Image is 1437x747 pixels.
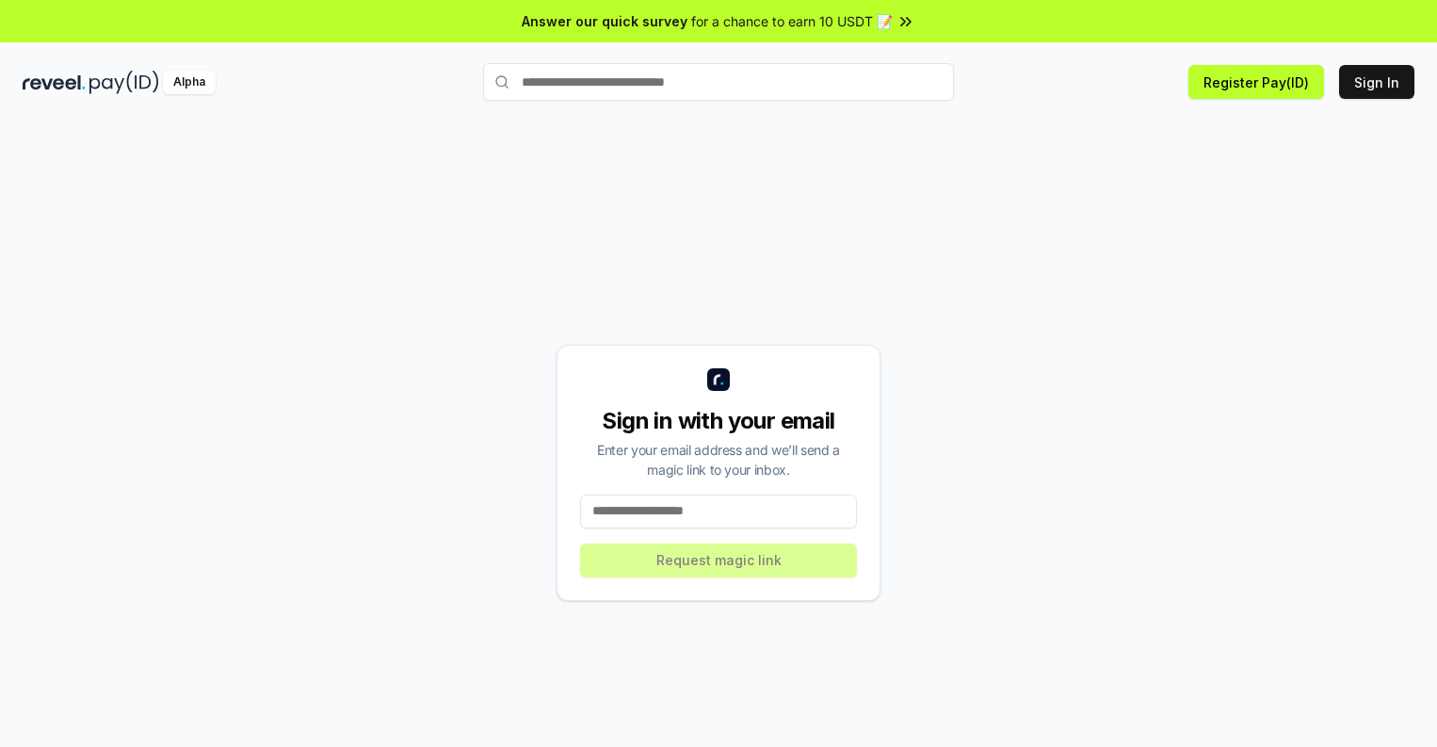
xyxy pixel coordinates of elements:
button: Sign In [1339,65,1414,99]
span: Answer our quick survey [522,11,687,31]
img: pay_id [89,71,159,94]
img: logo_small [707,368,730,391]
span: for a chance to earn 10 USDT 📝 [691,11,893,31]
div: Alpha [163,71,216,94]
div: Sign in with your email [580,406,857,436]
div: Enter your email address and we’ll send a magic link to your inbox. [580,440,857,479]
button: Register Pay(ID) [1188,65,1324,99]
img: reveel_dark [23,71,86,94]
